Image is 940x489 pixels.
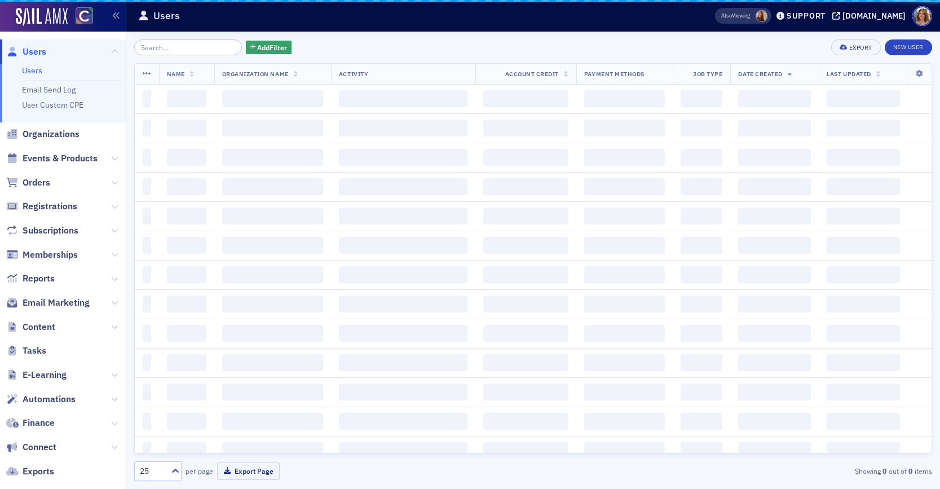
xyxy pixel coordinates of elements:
[339,120,467,136] span: ‌
[23,249,78,261] span: Memberships
[167,90,206,107] span: ‌
[6,177,50,189] a: Orders
[217,462,280,480] button: Export Page
[22,100,83,110] a: User Custom CPE
[143,120,151,136] span: ‌
[23,272,55,285] span: Reports
[738,325,811,342] span: ‌
[827,442,900,459] span: ‌
[153,9,180,23] h1: Users
[143,266,151,283] span: ‌
[483,442,568,459] span: ‌
[738,442,811,459] span: ‌
[339,149,467,166] span: ‌
[76,7,93,25] img: SailAMX
[23,369,67,381] span: E-Learning
[483,296,568,312] span: ‌
[339,354,467,371] span: ‌
[6,152,98,165] a: Events & Products
[23,465,54,478] span: Exports
[143,296,151,312] span: ‌
[483,120,568,136] span: ‌
[584,90,665,107] span: ‌
[23,177,50,189] span: Orders
[339,384,467,400] span: ‌
[584,442,665,459] span: ‌
[738,384,811,400] span: ‌
[6,441,56,453] a: Connect
[23,224,78,237] span: Subscriptions
[681,442,722,459] span: ‌
[222,266,323,283] span: ‌
[140,465,165,477] div: 25
[827,413,900,430] span: ‌
[881,466,889,476] strong: 0
[339,413,467,430] span: ‌
[6,200,77,213] a: Registrations
[827,325,900,342] span: ‌
[167,296,206,312] span: ‌
[23,441,56,453] span: Connect
[681,149,722,166] span: ‌
[143,442,151,459] span: ‌
[885,39,932,55] a: New User
[246,41,292,55] button: AddFilter
[584,384,665,400] span: ‌
[483,90,568,107] span: ‌
[222,384,323,400] span: ‌
[6,417,55,429] a: Finance
[6,345,46,357] a: Tasks
[827,90,900,107] span: ‌
[6,369,67,381] a: E-Learning
[339,442,467,459] span: ‌
[6,393,76,406] a: Automations
[22,65,42,76] a: Users
[143,208,151,224] span: ‌
[584,266,665,283] span: ‌
[681,90,722,107] span: ‌
[143,237,151,254] span: ‌
[584,325,665,342] span: ‌
[738,208,811,224] span: ‌
[483,384,568,400] span: ‌
[827,70,871,78] span: Last Updated
[584,120,665,136] span: ‌
[584,208,665,224] span: ‌
[23,321,55,333] span: Content
[339,90,467,107] span: ‌
[16,8,68,26] img: SailAMX
[584,296,665,312] span: ‌
[483,354,568,371] span: ‌
[584,70,645,78] span: Payment Methods
[143,354,151,371] span: ‌
[827,266,900,283] span: ‌
[222,354,323,371] span: ‌
[787,11,826,21] div: Support
[738,149,811,166] span: ‌
[222,296,323,312] span: ‌
[23,46,46,58] span: Users
[483,413,568,430] span: ‌
[584,237,665,254] span: ‌
[222,90,323,107] span: ‌
[68,7,93,27] a: View Homepage
[167,413,206,430] span: ‌
[738,237,811,254] span: ‌
[693,70,722,78] span: Job Type
[483,208,568,224] span: ‌
[738,90,811,107] span: ‌
[339,208,467,224] span: ‌
[584,178,665,195] span: ‌
[23,393,76,406] span: Automations
[584,354,665,371] span: ‌
[681,237,722,254] span: ‌
[738,70,782,78] span: Date Created
[167,70,185,78] span: Name
[827,178,900,195] span: ‌
[339,325,467,342] span: ‌
[167,120,206,136] span: ‌
[222,149,323,166] span: ‌
[849,45,872,51] div: Export
[505,70,559,78] span: Account Credit
[167,442,206,459] span: ‌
